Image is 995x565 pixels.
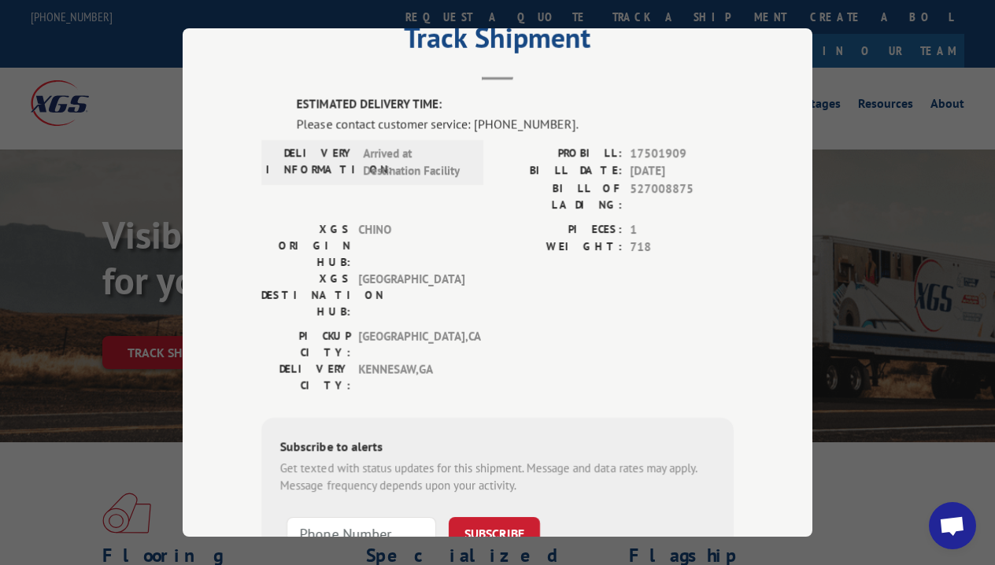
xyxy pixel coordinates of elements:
[363,144,469,179] span: Arrived at Destination Facility
[261,27,734,57] h2: Track Shipment
[261,220,350,270] label: XGS ORIGIN HUB:
[261,270,350,319] label: XGS DESTINATION HUB:
[497,238,622,257] label: WEIGHT:
[497,179,622,212] label: BILL OF LADING:
[261,360,350,393] label: DELIVERY CITY:
[630,220,734,238] span: 1
[630,238,734,257] span: 718
[630,179,734,212] span: 527008875
[358,327,464,360] span: [GEOGRAPHIC_DATA] , CA
[280,459,715,494] div: Get texted with status updates for this shipment. Message and data rates may apply. Message frequ...
[630,162,734,180] span: [DATE]
[261,327,350,360] label: PICKUP CITY:
[358,360,464,393] span: KENNESAW , GA
[497,162,622,180] label: BILL DATE:
[358,270,464,319] span: [GEOGRAPHIC_DATA]
[630,144,734,162] span: 17501909
[266,144,355,179] label: DELIVERY INFORMATION:
[297,113,734,132] div: Please contact customer service: [PHONE_NUMBER].
[358,220,464,270] span: CHINO
[280,436,715,459] div: Subscribe to alerts
[497,144,622,162] label: PROBILL:
[297,96,734,114] label: ESTIMATED DELIVERY TIME:
[449,516,540,549] button: SUBSCRIBE
[929,502,976,549] div: Open chat
[287,516,436,549] input: Phone Number
[497,220,622,238] label: PIECES:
